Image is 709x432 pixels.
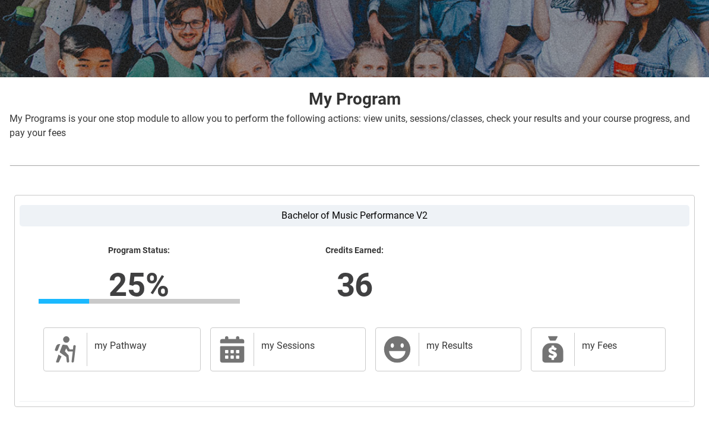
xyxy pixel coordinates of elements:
[20,205,689,226] label: Bachelor of Music Performance V2
[261,340,353,352] h2: my Sessions
[531,327,666,371] a: my Fees
[375,327,522,371] a: my Results
[39,245,240,256] lightning-formatted-text: Program Status:
[39,299,240,304] div: Progress Bar
[183,260,526,309] lightning-formatted-number: 36
[10,160,699,172] img: REDU_GREY_LINE
[94,340,188,352] h2: my Pathway
[539,335,567,364] span: My Payments
[582,340,653,352] h2: my Fees
[10,113,690,138] span: My Programs is your one stop module to allow you to perform the following actions: view units, se...
[254,245,455,256] lightning-formatted-text: Credits Earned:
[51,335,80,364] span: Description of icon when needed
[210,327,366,371] a: my Sessions
[426,340,509,352] h2: my Results
[309,89,401,109] strong: My Program
[43,327,201,371] a: my Pathway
